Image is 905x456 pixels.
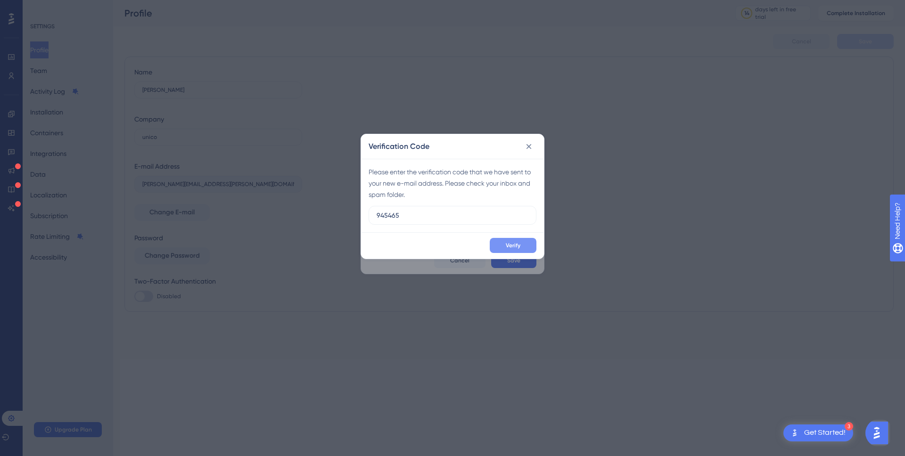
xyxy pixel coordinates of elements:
div: Get Started! [804,428,846,438]
h2: Verification Code [369,141,429,152]
div: Please enter the verification code that we have sent to your new e-mail address. Please check you... [369,166,536,200]
span: Verify [506,242,520,249]
span: Need Help? [22,2,59,14]
img: launcher-image-alternative-text [789,427,800,439]
input: Verification Code [377,210,528,220]
div: 3 [845,422,853,431]
iframe: UserGuiding AI Assistant Launcher [865,419,894,447]
div: Open Get Started! checklist, remaining modules: 3 [783,424,853,441]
